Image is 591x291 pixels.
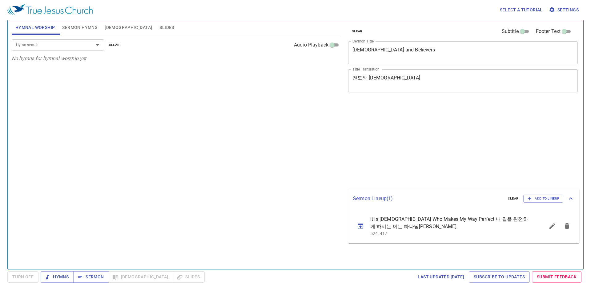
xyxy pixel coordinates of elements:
[15,24,55,31] span: Hymnal Worship
[352,29,363,34] span: clear
[353,195,503,202] p: Sermon Lineup ( 1 )
[7,4,93,15] img: True Jesus Church
[504,195,522,202] button: clear
[536,28,561,35] span: Footer Text
[41,271,74,283] button: Hymns
[46,273,69,281] span: Hymns
[109,42,120,48] span: clear
[497,4,545,16] button: Select a tutorial
[474,273,525,281] span: Subscribe to Updates
[348,209,579,243] ul: sermon lineup list
[352,47,573,59] textarea: [DEMOGRAPHIC_DATA] and Believers
[550,6,579,14] span: Settings
[527,196,559,201] span: Add to Lineup
[500,6,543,14] span: Select a tutorial
[469,271,530,283] a: Subscribe to Updates
[346,99,533,186] iframe: from-child
[370,230,530,236] p: 524, 417
[62,24,97,31] span: Sermon Hymns
[352,75,573,87] textarea: 전도와 [DEMOGRAPHIC_DATA]
[415,271,467,283] a: Last updated [DATE]
[532,271,581,283] a: Submit Feedback
[418,273,464,281] span: Last updated [DATE]
[73,271,109,283] button: Sermon
[523,195,563,203] button: Add to Lineup
[105,41,123,49] button: clear
[12,55,86,61] i: No hymns for hymnal worship yet
[348,188,579,209] div: Sermon Lineup(1)clearAdd to Lineup
[548,4,581,16] button: Settings
[508,196,519,201] span: clear
[78,273,104,281] span: Sermon
[502,28,519,35] span: Subtitle
[370,216,530,230] span: It is [DEMOGRAPHIC_DATA] Who Makes My Way Perfect 내 길을 완전하게 하시는 이는 하나님[PERSON_NAME]
[105,24,152,31] span: [DEMOGRAPHIC_DATA]
[93,41,102,49] button: Open
[159,24,174,31] span: Slides
[348,28,366,35] button: clear
[294,41,328,49] span: Audio Playback
[537,273,577,281] span: Submit Feedback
